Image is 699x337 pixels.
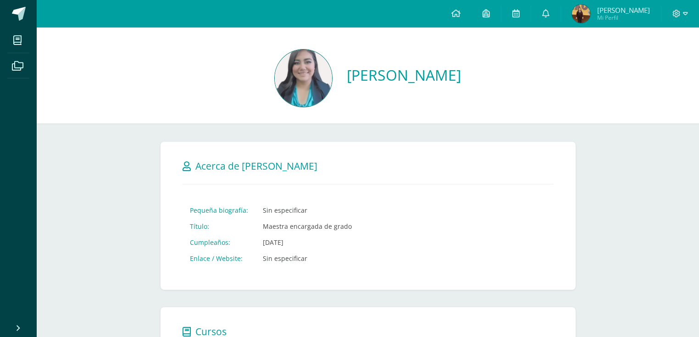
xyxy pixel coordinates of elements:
[183,202,255,218] td: Pequeña biografía:
[255,218,359,234] td: Maestra encargada de grado
[255,250,359,266] td: Sin especificar
[347,65,461,85] a: [PERSON_NAME]
[572,5,590,23] img: 3ebd744851944e37cc6ac5f2a1cb6136.png
[597,14,650,22] span: Mi Perfil
[183,218,255,234] td: Título:
[195,160,317,172] span: Acerca de [PERSON_NAME]
[597,6,650,15] span: [PERSON_NAME]
[183,234,255,250] td: Cumpleaños:
[255,234,359,250] td: [DATE]
[275,50,332,107] img: db289fd06f90ca3a08d5394b55edf53d.png
[255,202,359,218] td: Sin especificar
[183,250,255,266] td: Enlace / Website:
